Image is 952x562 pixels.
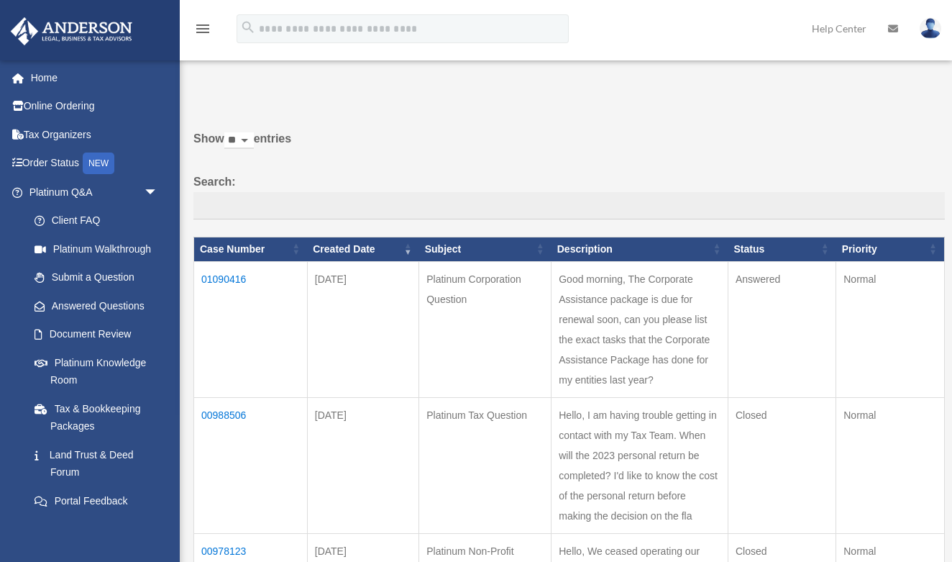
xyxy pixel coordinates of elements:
input: Search: [193,192,945,219]
a: Answered Questions [20,291,165,320]
a: Platinum Q&Aarrow_drop_down [10,178,173,207]
i: menu [194,20,211,37]
span: arrow_drop_down [144,178,173,207]
img: User Pic [920,18,941,39]
a: Land Trust & Deed Forum [20,440,173,486]
td: [DATE] [307,397,418,533]
select: Showentries [224,132,254,149]
a: Submit a Question [20,263,173,292]
a: Order StatusNEW [10,149,180,178]
a: Online Ordering [10,92,180,121]
th: Case Number: activate to sort column ascending [194,237,308,261]
label: Search: [193,172,945,219]
td: Good morning, The Corporate Assistance package is due for renewal soon, can you please list the e... [551,261,728,397]
td: 01090416 [194,261,308,397]
a: Home [10,63,180,92]
a: Document Review [20,320,173,349]
th: Description: activate to sort column ascending [551,237,728,261]
a: Portal Feedback [20,486,173,515]
th: Subject: activate to sort column ascending [419,237,551,261]
div: NEW [83,153,114,174]
img: Anderson Advisors Platinum Portal [6,17,137,45]
td: Hello, I am having trouble getting in contact with my Tax Team. When will the 2023 personal retur... [551,397,728,533]
i: search [240,19,256,35]
a: Tax Organizers [10,120,180,149]
a: Platinum Knowledge Room [20,348,173,394]
a: Client FAQ [20,207,173,235]
td: Normal [836,397,945,533]
th: Priority: activate to sort column ascending [836,237,945,261]
a: menu [194,25,211,37]
td: Closed [728,397,836,533]
td: [DATE] [307,261,418,397]
th: Created Date: activate to sort column ascending [307,237,418,261]
td: Normal [836,261,945,397]
td: Platinum Corporation Question [419,261,551,397]
td: 00988506 [194,397,308,533]
a: Tax & Bookkeeping Packages [20,394,173,440]
td: Answered [728,261,836,397]
th: Status: activate to sort column ascending [728,237,836,261]
td: Platinum Tax Question [419,397,551,533]
label: Show entries [193,129,945,163]
a: Platinum Walkthrough [20,235,173,263]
